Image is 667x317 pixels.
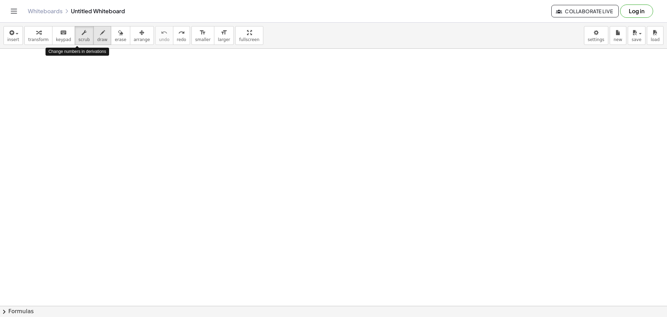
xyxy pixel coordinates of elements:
span: keypad [56,37,71,42]
a: Whiteboards [28,8,63,15]
span: new [614,37,622,42]
button: transform [24,26,52,45]
button: save [628,26,645,45]
i: redo [178,29,185,37]
div: Change numbers in derivations [46,48,109,56]
span: load [651,37,660,42]
span: Collaborate Live [557,8,613,14]
span: settings [588,37,604,42]
span: save [632,37,641,42]
button: new [610,26,626,45]
i: format_size [199,29,206,37]
i: format_size [221,29,227,37]
i: undo [161,29,167,37]
span: redo [177,37,186,42]
button: insert [3,26,23,45]
button: erase [111,26,130,45]
button: keyboardkeypad [52,26,75,45]
span: erase [115,37,126,42]
button: settings [584,26,608,45]
button: arrange [130,26,154,45]
button: redoredo [173,26,190,45]
span: transform [28,37,49,42]
span: arrange [134,37,150,42]
button: scrub [75,26,94,45]
button: undoundo [155,26,173,45]
span: undo [159,37,170,42]
span: larger [218,37,230,42]
i: keyboard [60,29,67,37]
span: fullscreen [239,37,259,42]
span: scrub [79,37,90,42]
button: load [647,26,664,45]
button: Log in [620,5,653,18]
button: draw [93,26,112,45]
button: format_sizesmaller [191,26,214,45]
button: Collaborate Live [551,5,619,17]
span: draw [97,37,108,42]
span: smaller [195,37,211,42]
button: fullscreen [235,26,263,45]
button: format_sizelarger [214,26,234,45]
span: insert [7,37,19,42]
button: Toggle navigation [8,6,19,17]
